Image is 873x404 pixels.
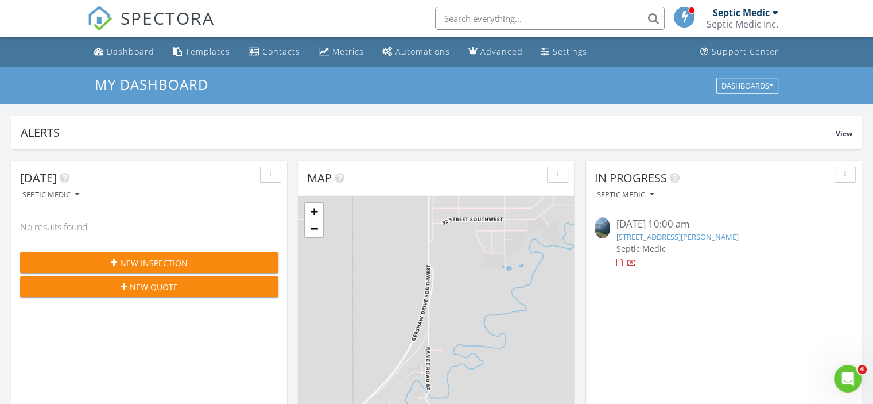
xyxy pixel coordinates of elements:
[121,6,215,30] span: SPECTORA
[721,82,773,90] div: Dashboards
[858,365,867,374] span: 4
[305,220,323,237] a: Zoom out
[87,16,215,40] a: SPECTORA
[332,46,364,57] div: Metrics
[244,41,305,63] a: Contacts
[130,281,178,293] span: New Quote
[262,46,300,57] div: Contacts
[537,41,592,63] a: Settings
[595,187,656,203] button: Septic Medic
[378,41,455,63] a: Automations (Basic)
[120,257,188,269] span: New Inspection
[834,365,862,393] iframe: Intercom live chat
[22,191,79,199] div: Septic Medic
[595,217,853,268] a: [DATE] 10:00 am [STREET_ADDRESS][PERSON_NAME] Septic Medic
[168,41,235,63] a: Templates
[20,187,82,203] button: Septic Medic
[836,129,852,138] span: View
[435,7,665,30] input: Search everything...
[107,46,154,57] div: Dashboard
[395,46,450,57] div: Automations
[595,170,667,186] span: In Progress
[307,170,332,186] span: Map
[464,41,527,63] a: Advanced
[314,41,368,63] a: Metrics
[95,75,208,94] span: My Dashboard
[616,243,665,254] span: Septic Medic
[480,46,523,57] div: Advanced
[616,217,831,232] div: [DATE] 10:00 am
[185,46,230,57] div: Templates
[87,6,112,31] img: The Best Home Inspection Software - Spectora
[716,78,778,94] button: Dashboards
[707,18,778,30] div: Septic Medic Inc.
[696,41,783,63] a: Support Center
[21,125,836,140] div: Alerts
[553,46,587,57] div: Settings
[20,252,278,273] button: New Inspection
[713,7,770,18] div: Septic Medic
[20,170,57,186] span: [DATE]
[305,203,323,220] a: Zoom in
[11,211,287,243] div: No results found
[712,46,779,57] div: Support Center
[20,276,278,297] button: New Quote
[616,232,738,242] a: [STREET_ADDRESS][PERSON_NAME]
[595,217,610,238] img: 9371350%2Fcover_photos%2FXlYmoO4oxjLdfwDk2ZqY%2Fsmall.jpg
[90,41,159,63] a: Dashboard
[597,191,654,199] div: Septic Medic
